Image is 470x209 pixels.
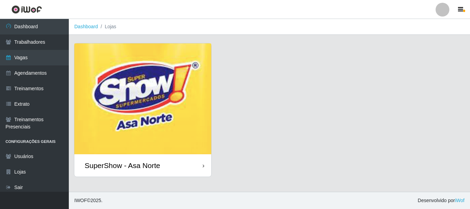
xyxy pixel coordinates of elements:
a: Dashboard [74,24,98,29]
nav: breadcrumb [69,19,470,35]
span: IWOF [74,198,87,203]
span: Desenvolvido por [418,197,464,204]
span: © 2025 . [74,197,103,204]
div: SuperShow - Asa Norte [85,161,160,170]
a: iWof [455,198,464,203]
li: Lojas [98,23,116,30]
a: SuperShow - Asa Norte [74,43,211,177]
img: cardImg [74,43,211,154]
img: CoreUI Logo [11,5,42,14]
